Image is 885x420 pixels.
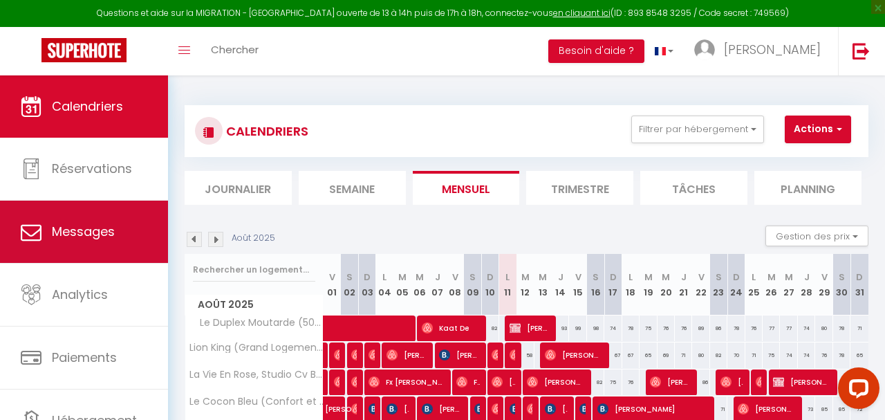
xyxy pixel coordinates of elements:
[411,254,429,316] th: 06
[351,369,357,395] span: [PERSON_NAME]
[587,369,604,395] div: 82
[492,342,497,368] span: [PERSON_NAME]
[727,254,745,316] th: 24
[334,369,339,395] span: [PERSON_NAME] Stro
[756,369,761,395] span: [PERSON_NAME]
[187,396,326,407] span: Le Cocon Bleu (Confort et Calme)
[640,316,657,341] div: 75
[416,271,424,284] abbr: M
[752,271,756,284] abbr: L
[850,254,868,316] th: 31
[526,171,633,205] li: Trimestre
[716,271,722,284] abbr: S
[622,254,640,316] th: 18
[767,271,776,284] abbr: M
[754,171,861,205] li: Planning
[52,223,115,240] span: Messages
[358,254,375,316] th: 03
[539,271,547,284] abbr: M
[821,271,828,284] abbr: V
[446,254,463,316] th: 08
[429,254,446,316] th: 07
[698,271,705,284] abbr: V
[785,271,793,284] abbr: M
[481,254,499,316] th: 10
[516,343,534,368] div: 58
[41,38,127,62] img: Super Booking
[604,369,622,395] div: 75
[780,343,797,368] div: 74
[684,27,838,75] a: ... [PERSON_NAME]
[346,271,353,284] abbr: S
[413,171,520,205] li: Mensuel
[833,316,850,341] div: 78
[553,7,611,19] a: en cliquant ici
[727,316,745,341] div: 78
[622,343,640,368] div: 67
[827,362,885,420] iframe: LiveChat chat widget
[318,369,325,396] a: [PERSON_NAME]
[469,271,476,284] abbr: S
[662,271,670,284] abbr: M
[575,271,581,284] abbr: V
[853,42,870,60] img: logout
[548,39,644,63] button: Besoin d'aide ?
[798,316,815,341] div: 74
[720,369,743,395] span: [PERSON_NAME]
[675,316,692,341] div: 76
[52,286,108,303] span: Analytics
[587,316,604,341] div: 98
[499,254,516,316] th: 11
[773,369,830,395] span: [PERSON_NAME]
[193,257,315,282] input: Rechercher un logement...
[733,271,740,284] abbr: D
[187,343,326,353] span: Lion King (Grand Logement neuf 65m2 tout équipé)
[569,254,586,316] th: 15
[435,271,440,284] abbr: J
[318,343,325,369] a: [PERSON_NAME]
[644,271,653,284] abbr: M
[798,343,815,368] div: 74
[325,389,357,415] span: [PERSON_NAME]
[710,343,727,368] div: 82
[850,343,868,368] div: 65
[658,316,675,341] div: 76
[52,349,117,366] span: Paiements
[299,171,406,205] li: Semaine
[763,343,780,368] div: 75
[780,316,797,341] div: 77
[710,316,727,341] div: 86
[631,116,764,143] button: Filtrer par hébergement
[334,342,339,368] span: [PERSON_NAME]
[439,342,479,368] span: [PERSON_NAME]
[745,343,763,368] div: 71
[650,369,690,395] span: [PERSON_NAME]
[422,315,479,341] span: Kaat De
[850,316,868,341] div: 71
[587,254,604,316] th: 16
[492,369,514,395] span: [PERSON_NAME]
[780,254,797,316] th: 27
[552,316,569,341] div: 93
[364,271,371,284] abbr: D
[187,369,326,380] span: La Vie En Rose, Studio Cv Beaune
[569,316,586,341] div: 99
[658,254,675,316] th: 20
[604,254,622,316] th: 17
[351,342,357,368] span: [PERSON_NAME]
[510,342,515,368] span: [PERSON_NAME]
[386,342,427,368] span: [PERSON_NAME]
[211,42,259,57] span: Chercher
[839,271,845,284] abbr: S
[692,316,709,341] div: 89
[785,116,851,143] button: Actions
[341,254,358,316] th: 02
[369,342,374,368] span: [PERSON_NAME] [PERSON_NAME] Et [PERSON_NAME]
[232,232,275,245] p: Août 2025
[185,171,292,205] li: Journalier
[763,254,780,316] th: 26
[456,369,479,395] span: Fouhad Lakehal
[527,369,584,395] span: [PERSON_NAME] [PERSON_NAME]
[804,271,810,284] abbr: J
[710,254,727,316] th: 23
